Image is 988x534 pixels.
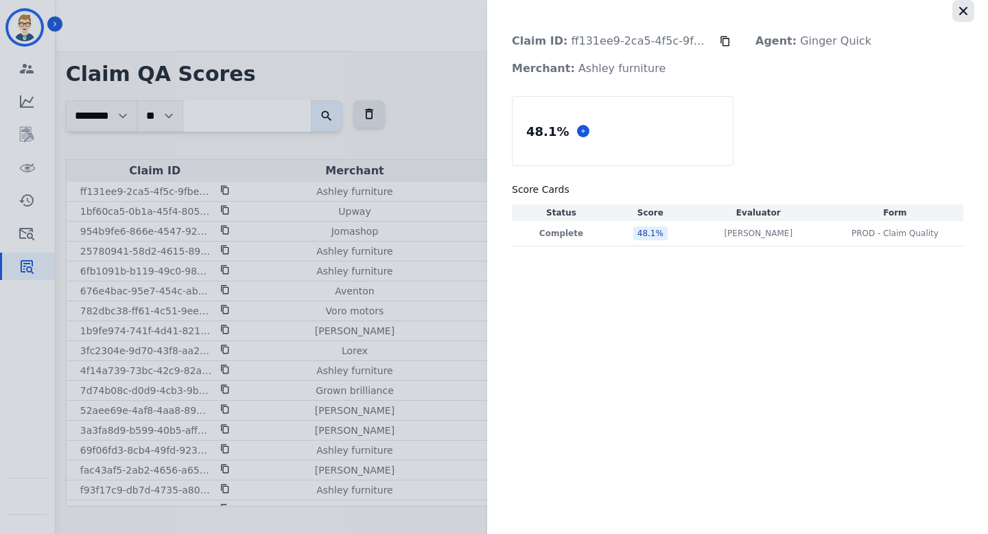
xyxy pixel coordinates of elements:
div: 48.1 % [633,227,668,240]
th: Form [827,205,963,221]
p: ff131ee9-2ca5-4f5c-9fbe-7fc070765e00 [501,27,720,55]
th: Status [512,205,611,221]
strong: Agent: [755,34,797,47]
th: Evaluator [690,205,827,221]
strong: Claim ID: [512,34,567,47]
strong: Merchant: [512,62,575,75]
div: 48.1 % [524,119,572,143]
h3: Score Cards [512,183,963,196]
th: Score [611,205,690,221]
p: [PERSON_NAME] [724,228,792,239]
p: Ginger Quick [744,27,882,55]
p: Ashley furniture [501,55,677,82]
p: Complete [515,228,608,239]
span: PROD - Claim Quality [851,228,939,239]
